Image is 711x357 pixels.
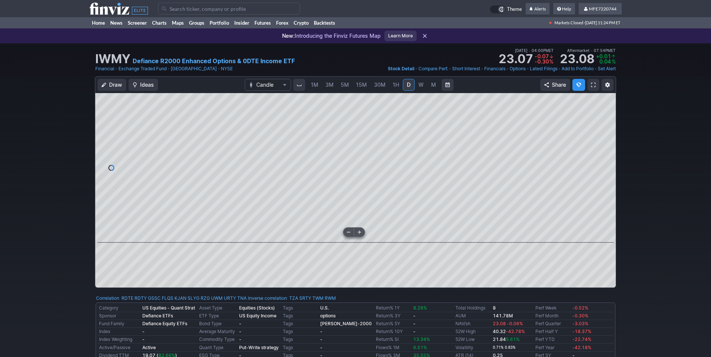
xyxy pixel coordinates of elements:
[169,17,186,28] a: Maps
[535,58,549,65] span: -0.30
[239,329,241,334] b: -
[413,345,427,350] span: 6.51%
[129,79,158,91] button: Ideas
[572,336,591,342] span: -22.74%
[98,344,141,352] td: Active/Passive
[490,5,522,13] a: Theme
[560,53,594,65] strong: 23.08
[158,3,300,15] input: Search
[393,81,399,88] span: 1H
[567,47,616,54] span: Aftermarket 07:54PM ET
[198,328,238,336] td: Average Maturity
[454,344,491,352] td: Volatility
[320,329,322,334] b: -
[281,320,319,328] td: Tags
[281,312,319,320] td: Tags
[140,81,154,89] span: Ideas
[96,295,119,301] a: Correlation
[585,17,620,28] span: [DATE] 11:24 PM ET
[413,305,427,311] span: 8.28%
[115,65,118,73] span: •
[572,329,591,334] span: -18.37%
[493,336,520,342] b: 21.84
[572,79,585,91] button: Explore new features
[452,65,480,73] a: Short Interest
[198,304,238,312] td: Asset Type
[188,295,200,302] a: SLYG
[507,321,523,326] span: -0.06%
[224,295,236,302] a: URTY
[374,344,412,352] td: Flows% 1M
[554,17,585,28] span: Markets Closed ·
[311,17,338,28] a: Backtests
[98,304,141,312] td: Category
[431,81,436,88] span: M
[594,65,597,73] span: •
[142,313,173,318] b: Defiance ETFs
[256,81,279,89] span: Candle
[415,79,427,91] a: W
[98,312,141,320] td: Sponsor
[572,321,588,326] span: -3.03%
[374,336,412,344] td: Return% SI
[579,3,622,15] a: MFE7220744
[596,53,611,59] span: +0.01
[415,65,418,73] span: •
[510,65,526,73] a: Options
[534,328,571,336] td: Perf Half Y
[198,312,238,320] td: ETF Type
[356,81,367,88] span: 15M
[281,328,319,336] td: Tags
[572,305,588,311] span: -0.52%
[307,79,322,91] a: 1M
[374,81,386,88] span: 30M
[142,305,195,311] b: US Equities - Quant Strat
[515,47,554,54] span: [DATE] 04:00PM ET
[281,344,319,352] td: Tags
[98,328,141,336] td: Index
[529,48,531,53] span: •
[98,336,141,344] td: Index Weighting
[133,56,295,65] a: Defiance R2000 Enhanced Options & 0DTE Income ETF
[186,17,207,28] a: Groups
[135,295,147,302] a: RDTY
[612,58,616,65] span: %
[311,81,318,88] span: 1M
[162,295,173,302] a: FLQS
[384,31,417,41] a: Learn More
[388,66,414,71] span: Stock Detail
[320,336,322,342] b: -
[221,65,233,73] a: NYSE
[418,66,448,71] span: Compare Perf.
[149,17,169,28] a: Charts
[526,3,550,15] a: Alerts
[353,79,370,91] a: 15M
[413,321,415,326] b: -
[534,320,571,328] td: Perf Quarter
[407,81,411,88] span: D
[167,65,170,73] span: •
[282,33,295,39] span: New:
[198,336,238,344] td: Commodity Type
[526,65,529,73] span: •
[454,336,491,344] td: 52W Low
[587,79,599,91] a: Fullscreen
[95,53,130,65] h1: IWMY
[530,66,557,71] span: Latest Filings
[211,295,223,302] a: UWM
[322,79,337,91] a: 3M
[591,48,593,53] span: •
[374,304,412,312] td: Return% 1Y
[142,336,145,342] b: -
[343,228,354,237] button: Zoom out
[248,295,287,301] a: Inverse correlation
[293,79,305,91] button: Interval
[171,65,217,73] a: [GEOGRAPHIC_DATA]
[239,313,276,318] b: US Equity Income
[388,65,414,73] a: Stock Detail
[95,65,114,73] a: Financial
[535,53,549,59] span: -0.07
[201,295,210,302] a: RZG
[552,81,566,89] span: Share
[371,79,389,91] a: 30M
